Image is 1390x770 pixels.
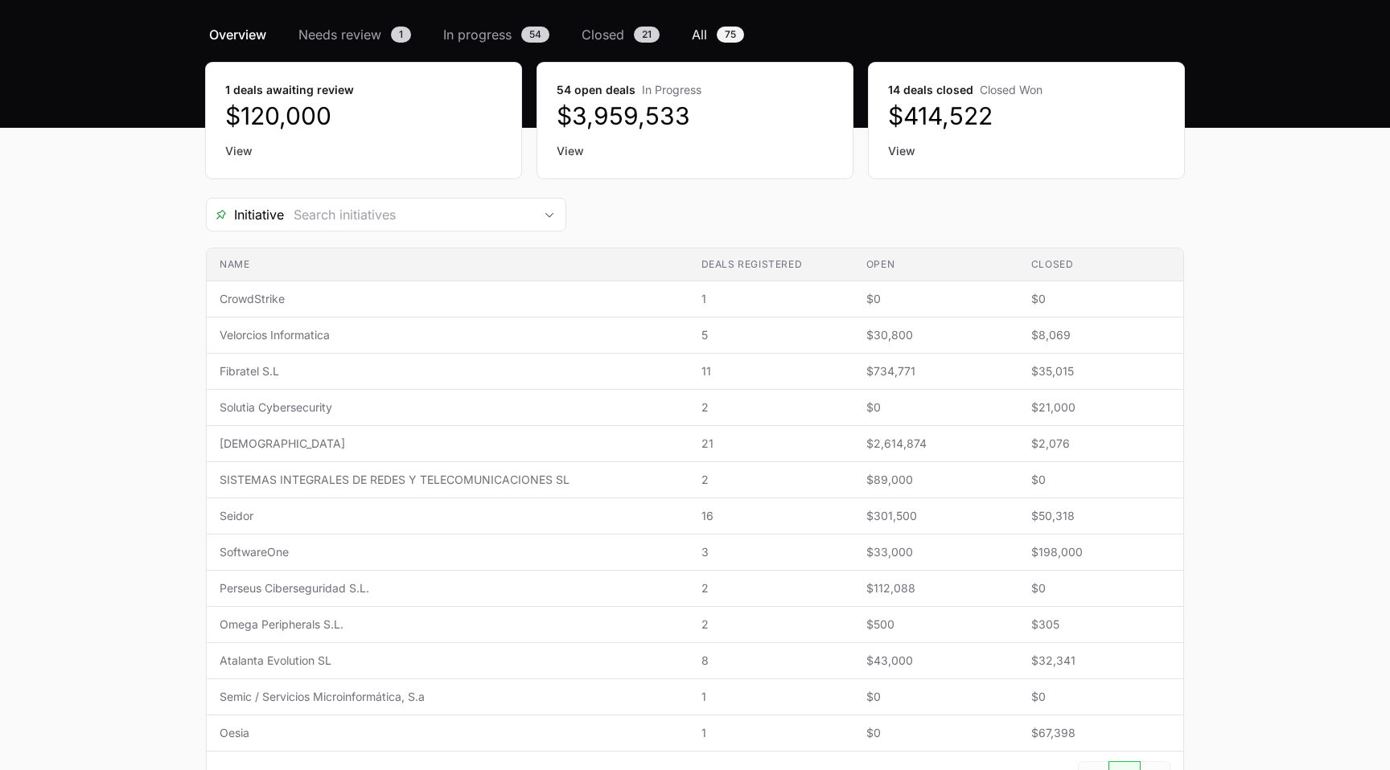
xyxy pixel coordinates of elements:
span: In Progress [642,83,701,96]
span: $35,015 [1031,363,1170,379]
dd: $120,000 [225,101,502,130]
span: $0 [866,399,1005,416]
dt: 1 deals awaiting review [225,82,502,98]
span: Omega Peripherals S.L. [220,616,676,633]
span: $0 [866,291,1005,307]
a: All75 [689,25,747,44]
span: Overview [209,25,266,44]
span: $301,500 [866,508,1005,524]
span: $33,000 [866,544,1005,560]
dd: $414,522 [888,101,1165,130]
span: $112,088 [866,580,1005,596]
span: 1 [701,689,841,705]
span: $8,069 [1031,327,1170,343]
input: Search initiatives [284,199,533,231]
th: Open [853,248,1018,281]
span: $0 [1031,580,1170,596]
span: Atalanta Evolution SL [220,653,676,669]
span: 75 [717,27,744,43]
span: Solutia Cybersecurity [220,399,676,416]
span: Closed [582,25,624,44]
span: 54 [521,27,549,43]
span: Perseus Ciberseguridad S.L. [220,580,676,596]
span: Fibratel S.L [220,363,676,379]
div: Open [533,199,565,231]
span: Oesia [220,725,676,741]
th: Closed [1018,248,1183,281]
span: 16 [701,508,841,524]
span: SISTEMAS INTEGRALES DE REDES Y TELECOMUNICACIONES SL [220,472,676,488]
span: CrowdStrike [220,291,676,307]
dt: 14 deals closed [888,82,1165,98]
span: $0 [1031,689,1170,705]
span: 21 [701,436,841,452]
a: Overview [206,25,269,44]
a: In progress54 [440,25,553,44]
span: $0 [866,725,1005,741]
span: $89,000 [866,472,1005,488]
th: Deals registered [689,248,853,281]
span: Needs review [298,25,381,44]
span: $0 [866,689,1005,705]
span: $67,398 [1031,725,1170,741]
span: In progress [443,25,512,44]
span: $43,000 [866,653,1005,669]
dd: $3,959,533 [557,101,833,130]
span: SoftwareOne [220,544,676,560]
span: 1 [391,27,411,43]
a: View [888,143,1165,159]
dt: 54 open deals [557,82,833,98]
span: All [692,25,707,44]
span: $30,800 [866,327,1005,343]
span: $2,076 [1031,436,1170,452]
span: $2,614,874 [866,436,1005,452]
nav: Deals navigation [206,25,1184,44]
span: Seidor [220,508,676,524]
span: 2 [701,580,841,596]
span: 2 [701,399,841,416]
span: $198,000 [1031,544,1170,560]
span: 2 [701,616,841,633]
a: Closed21 [578,25,663,44]
span: Velorcios Informatica [220,327,676,343]
a: Needs review1 [295,25,414,44]
th: Name [207,248,689,281]
span: [DEMOGRAPHIC_DATA] [220,436,676,452]
span: Initiative [207,205,284,224]
span: $305 [1031,616,1170,633]
a: View [225,143,502,159]
span: $734,771 [866,363,1005,379]
span: 21 [634,27,660,43]
span: $0 [1031,472,1170,488]
span: 2 [701,472,841,488]
span: 1 [701,725,841,741]
span: $32,341 [1031,653,1170,669]
span: 11 [701,363,841,379]
span: Semic / Servicios Microinformática, S.a [220,689,676,705]
span: 3 [701,544,841,560]
span: $0 [1031,291,1170,307]
a: View [557,143,833,159]
span: 5 [701,327,841,343]
span: $50,318 [1031,508,1170,524]
span: $21,000 [1031,399,1170,416]
span: Closed Won [980,83,1042,96]
span: $500 [866,616,1005,633]
span: 1 [701,291,841,307]
span: 8 [701,653,841,669]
